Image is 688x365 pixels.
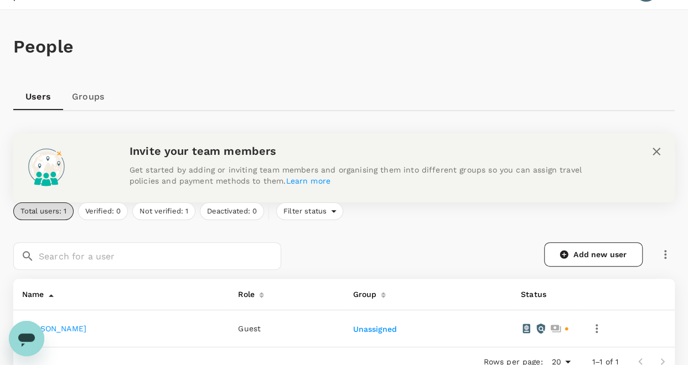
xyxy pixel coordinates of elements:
h1: People [13,36,675,57]
h6: Invite your team members [130,142,612,160]
th: Status [512,279,578,310]
button: Unassigned [353,325,399,334]
a: [PERSON_NAME] [22,324,86,333]
img: onboarding-banner [22,142,71,191]
button: Verified: 0 [78,202,128,220]
button: Deactivated: 0 [200,202,264,220]
p: Get started by adding or inviting team members and organising them into different groups so you c... [130,164,612,186]
a: Groups [63,84,113,110]
span: Guest [238,324,261,333]
button: Total users: 1 [13,202,74,220]
iframe: Button to launch messaging window, conversation in progress [9,321,44,356]
span: Filter status [277,206,331,217]
button: Not verified: 1 [132,202,195,220]
div: Group [349,283,377,301]
div: Filter status [276,202,343,220]
button: close [647,142,666,161]
a: Users [13,84,63,110]
a: Learn more [286,176,330,185]
a: Add new user [544,242,643,267]
div: Role [234,283,255,301]
div: Name [18,283,44,301]
input: Search for a user [39,242,281,270]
